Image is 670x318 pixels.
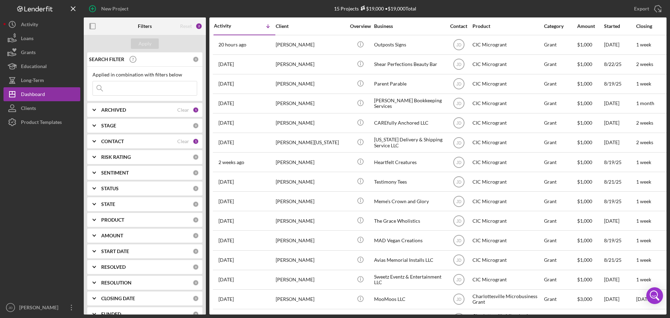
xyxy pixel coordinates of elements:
[17,301,63,316] div: [PERSON_NAME]
[3,59,80,73] button: Educational
[193,295,199,302] div: 0
[544,133,576,152] div: Grant
[3,73,80,87] button: Long-Term
[21,73,44,89] div: Long-Term
[456,160,461,165] text: JD
[636,100,654,106] time: 1 month
[131,38,159,49] button: Apply
[3,31,80,45] button: Loans
[218,160,244,165] time: 2025-09-08 12:16
[636,61,653,67] time: 2 weeks
[456,219,461,223] text: JD
[604,192,635,210] div: 8/19/25
[636,179,651,185] time: 1 week
[276,94,345,113] div: [PERSON_NAME]
[3,115,80,129] button: Product Templates
[101,233,123,238] b: AMOUNT
[101,249,129,254] b: START DATE
[472,212,542,230] div: CIC Microgrant
[472,75,542,93] div: CIC Microgrant
[276,251,345,269] div: [PERSON_NAME]
[604,212,635,230] div: [DATE]
[3,87,80,101] button: Dashboard
[276,212,345,230] div: [PERSON_NAME]
[456,101,461,106] text: JD
[276,153,345,171] div: [PERSON_NAME]
[218,179,234,185] time: 2025-09-04 20:44
[636,120,653,126] time: 2 weeks
[101,170,129,176] b: SENTIMENT
[472,94,542,113] div: CIC Microgrant
[604,231,635,250] div: 8/19/25
[21,59,47,75] div: Educational
[180,23,192,29] div: Reset
[218,140,234,145] time: 2025-09-16 15:28
[456,179,461,184] text: JD
[456,238,461,243] text: JD
[544,114,576,132] div: Grant
[193,123,199,129] div: 0
[604,75,635,93] div: 8/19/25
[544,212,576,230] div: Grant
[101,2,128,16] div: New Project
[577,290,603,309] div: $3,000
[544,192,576,210] div: Grant
[218,257,234,263] time: 2025-08-21 02:18
[577,276,592,282] span: $1,000
[544,36,576,54] div: Grant
[456,199,461,204] text: JD
[374,271,444,289] div: Sweetz Eventz & Entertainment LLC
[646,287,663,304] div: Open Intercom Messenger
[604,172,635,191] div: 8/21/25
[21,101,36,117] div: Clients
[636,257,651,263] time: 1 week
[374,290,444,309] div: MooMoos LLC
[636,296,652,302] time: [DATE]
[21,115,62,131] div: Product Templates
[21,45,36,61] div: Grants
[374,192,444,210] div: Meme's Crown and Glory
[3,101,80,115] button: Clients
[636,198,651,204] time: 1 week
[359,6,384,12] div: $19,000
[577,81,592,87] span: $1,000
[3,17,80,31] a: Activity
[544,290,576,309] div: Grant
[193,138,199,145] div: 1
[472,290,542,309] div: Charlottesville Microbusiness Grant
[177,139,189,144] div: Clear
[374,212,444,230] div: The Grace Wholistics
[218,238,234,243] time: 2025-08-21 21:16
[456,121,461,126] text: JD
[276,192,345,210] div: [PERSON_NAME]
[627,2,667,16] button: Export
[218,296,234,302] time: 2025-06-17 01:30
[604,114,635,132] div: [DATE]
[577,257,592,263] span: $1,000
[604,153,635,171] div: 8/19/25
[636,218,651,224] time: 1 week
[276,75,345,93] div: [PERSON_NAME]
[374,94,444,113] div: [PERSON_NAME] Bookkeeping Services
[89,57,124,62] b: SEARCH FILTER
[472,251,542,269] div: CIC Microgrant
[84,2,135,16] button: New Project
[21,87,45,103] div: Dashboard
[577,139,592,145] span: $1,000
[334,6,416,12] div: 15 Projects • $19,000 Total
[276,55,345,74] div: [PERSON_NAME]
[276,290,345,309] div: [PERSON_NAME]
[193,232,199,239] div: 0
[604,36,635,54] div: [DATE]
[636,276,651,282] time: 1 week
[577,218,592,224] span: $1,000
[374,251,444,269] div: Avias Memorial Installs LLC
[193,56,199,62] div: 0
[195,23,202,30] div: 2
[456,62,461,67] text: JD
